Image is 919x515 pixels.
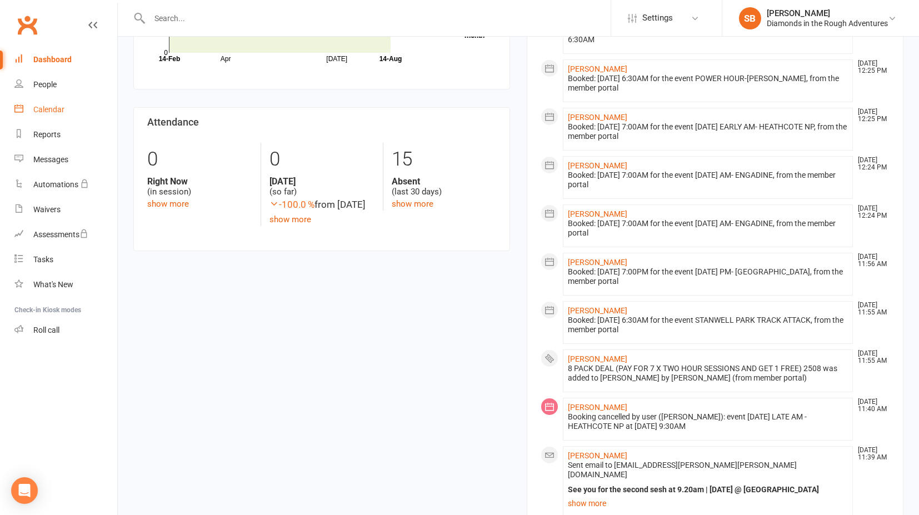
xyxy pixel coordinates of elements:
[852,253,889,268] time: [DATE] 11:56 AM
[14,318,117,343] a: Roll call
[33,326,59,334] div: Roll call
[33,130,61,139] div: Reports
[852,398,889,413] time: [DATE] 11:40 AM
[14,147,117,172] a: Messages
[568,171,848,189] div: Booked: [DATE] 7:00AM for the event [DATE] AM- ENGADINE, from the member portal
[269,197,374,212] div: from [DATE]
[14,272,117,297] a: What's New
[568,64,627,73] a: [PERSON_NAME]
[14,222,117,247] a: Assessments
[852,60,889,74] time: [DATE] 12:25 PM
[14,72,117,97] a: People
[767,18,888,28] div: Diamonds in the Rough Adventures
[33,80,57,89] div: People
[14,122,117,147] a: Reports
[767,8,888,18] div: [PERSON_NAME]
[14,172,117,197] a: Automations
[739,7,761,29] div: SB
[852,157,889,171] time: [DATE] 12:24 PM
[852,447,889,461] time: [DATE] 11:39 AM
[269,176,374,197] div: (so far)
[852,205,889,219] time: [DATE] 12:24 PM
[147,176,252,197] div: (in session)
[33,205,61,214] div: Waivers
[568,354,627,363] a: [PERSON_NAME]
[11,477,38,504] div: Open Intercom Messenger
[568,209,627,218] a: [PERSON_NAME]
[14,247,117,272] a: Tasks
[852,302,889,316] time: [DATE] 11:55 AM
[146,11,611,26] input: Search...
[392,176,496,197] div: (last 30 days)
[147,199,189,209] a: show more
[568,113,627,122] a: [PERSON_NAME]
[14,47,117,72] a: Dashboard
[568,412,848,431] div: Booking cancelled by user ([PERSON_NAME]): event [DATE] LATE AM -HEATHCOTE NP at [DATE] 9:30AM
[568,485,848,494] div: See you for the second sesh at 9.20am | [DATE] @ [GEOGRAPHIC_DATA]
[33,105,64,114] div: Calendar
[14,97,117,122] a: Calendar
[568,451,627,460] a: [PERSON_NAME]
[568,403,627,412] a: [PERSON_NAME]
[269,199,314,210] span: -100.0 %
[568,161,627,170] a: [PERSON_NAME]
[568,316,848,334] div: Booked: [DATE] 6:30AM for the event STANWELL PARK TRACK ATTACK, from the member portal
[392,143,496,176] div: 15
[568,267,848,286] div: Booked: [DATE] 7:00PM for the event [DATE] PM- [GEOGRAPHIC_DATA], from the member portal
[568,74,848,93] div: Booked: [DATE] 6:30AM for the event POWER HOUR-[PERSON_NAME], from the member portal
[269,143,374,176] div: 0
[13,11,41,39] a: Clubworx
[269,214,311,224] a: show more
[568,122,848,141] div: Booked: [DATE] 7:00AM for the event [DATE] EARLY AM- HEATHCOTE NP, from the member portal
[568,258,627,267] a: [PERSON_NAME]
[642,6,673,31] span: Settings
[852,350,889,364] time: [DATE] 11:55 AM
[33,255,53,264] div: Tasks
[33,280,73,289] div: What's New
[852,108,889,123] time: [DATE] 12:25 PM
[33,155,68,164] div: Messages
[568,219,848,238] div: Booked: [DATE] 7:00AM for the event [DATE] AM- ENGADINE, from the member portal
[147,176,252,187] strong: Right Now
[14,197,117,222] a: Waivers
[33,55,72,64] div: Dashboard
[568,496,848,511] a: show more
[147,117,496,128] h3: Attendance
[568,364,848,383] div: 8 PACK DEAL (PAY FOR 7 X TWO HOUR SESSIONS AND GET 1 FREE) 2508 was added to [PERSON_NAME] by [PE...
[269,176,374,187] strong: [DATE]
[392,199,433,209] a: show more
[147,143,252,176] div: 0
[568,461,797,479] span: Sent email to [EMAIL_ADDRESS][PERSON_NAME][PERSON_NAME][DOMAIN_NAME]
[33,230,88,239] div: Assessments
[33,180,78,189] div: Automations
[392,176,496,187] strong: Absent
[568,306,627,315] a: [PERSON_NAME]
